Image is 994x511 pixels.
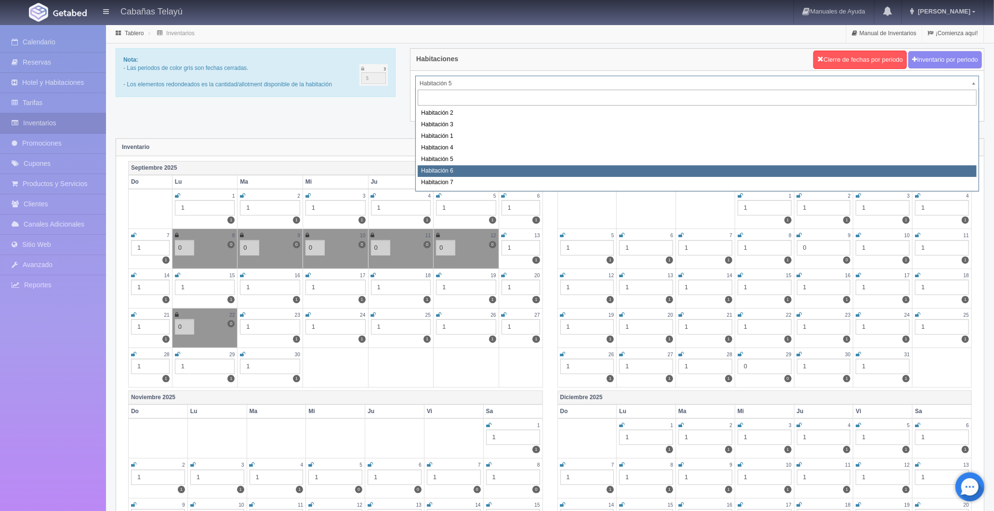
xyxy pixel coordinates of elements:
div: Habitacion 7 [418,177,977,188]
div: Habitación 2 [418,108,977,119]
div: Habitacion 4 [418,142,977,154]
div: Habitación 5 [418,154,977,165]
div: Habitación 3 [418,119,977,131]
div: Habitación 6 [418,165,977,177]
div: Habitación 1 [418,131,977,142]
